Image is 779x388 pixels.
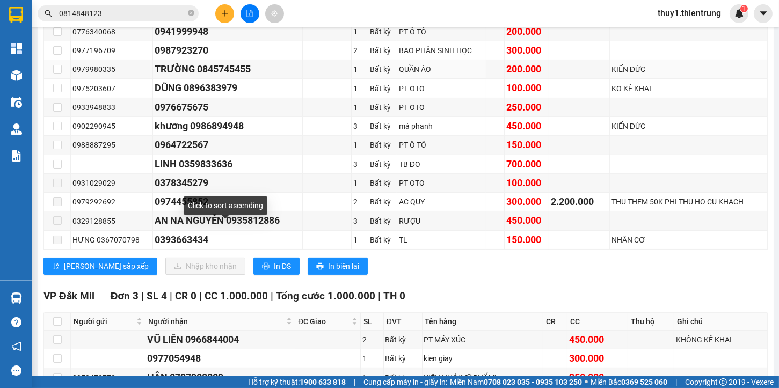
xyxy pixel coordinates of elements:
sup: 1 [740,5,748,12]
div: 450.000 [506,119,548,134]
span: message [11,365,21,376]
span: Đơn 3 [111,290,139,302]
div: KIẾN ĐỨC [611,120,766,132]
th: CR [543,313,567,331]
div: NHÂN CƠ [611,234,766,246]
th: CC [567,313,628,331]
span: Tổng cước 1.000.000 [276,290,375,302]
div: DŨNG 0896383979 [155,80,301,96]
span: copyright [719,378,727,386]
div: 2.200.000 [551,194,608,209]
div: 0975203607 [72,83,151,94]
div: Bất kỳ [385,353,420,364]
span: Người nhận [148,316,284,327]
div: 0987923270 [155,43,301,58]
div: 0974455852 [155,194,301,209]
span: Miền Nam [450,376,582,388]
div: 0378345279 [155,175,301,191]
strong: 0708 023 035 - 0935 103 250 [484,378,582,386]
button: aim [265,4,284,23]
div: 300.000 [506,194,548,209]
span: search [45,10,52,17]
div: Bất kỳ [385,372,420,384]
div: 0964722567 [155,137,301,152]
div: AC QUY [399,196,484,208]
span: CC 1.000.000 [205,290,268,302]
button: printerIn DS [253,258,300,275]
span: VP Đắk Mil [43,290,94,302]
div: 200.000 [506,62,548,77]
div: 0931029029 [72,177,151,189]
div: 0933948833 [72,101,151,113]
span: | [271,290,273,302]
div: BAO PHÂN SINH HỌC [399,45,484,56]
div: Bất kỳ [370,234,395,246]
h2: NCBVX37R [6,77,86,94]
div: PT Ô TÔ [399,139,484,151]
th: Thu hộ [628,313,674,331]
div: 2 [353,45,366,56]
span: printer [262,262,270,271]
span: | [354,376,355,388]
strong: 1900 633 818 [300,378,346,386]
span: printer [316,262,324,271]
div: 150.000 [506,232,548,247]
div: HÂN 0797908009 [147,370,293,385]
span: plus [221,10,229,17]
span: sort-ascending [52,262,60,271]
span: TH 0 [383,290,405,302]
span: In DS [274,260,291,272]
div: 0979980335 [72,63,151,75]
div: TB ĐO [399,158,484,170]
b: Nhà xe Thiên Trung [43,9,97,74]
div: 1 [362,372,381,384]
th: ĐVT [384,313,423,331]
div: PT OTO [399,101,484,113]
div: kien giay [424,353,541,364]
span: | [199,290,202,302]
div: 3 [353,120,366,132]
div: 1 [362,353,381,364]
div: KHÔNG KÊ KHAI [676,334,766,346]
div: KIẾN ĐỨC [611,63,766,75]
button: caret-down [754,4,773,23]
span: ĐC Giao [298,316,350,327]
img: warehouse-icon [11,70,22,81]
div: 1 [353,63,366,75]
div: 150.000 [506,137,548,152]
div: Bất kỳ [370,177,395,189]
div: TRƯỜNG 0845745455 [155,62,301,77]
div: Bất kỳ [370,63,395,75]
div: Bất kỳ [385,334,420,346]
div: RƯỢU [399,215,484,227]
div: 0979292692 [72,196,151,208]
img: solution-icon [11,150,22,162]
span: In biên lai [328,260,359,272]
div: 2 [353,196,366,208]
span: ⚪️ [585,380,588,384]
img: logo-vxr [9,7,23,23]
div: 2 [362,334,381,346]
div: 0976675675 [155,100,301,115]
img: warehouse-icon [11,123,22,135]
th: Ghi chú [674,313,768,331]
span: [PERSON_NAME] sắp xếp [64,260,149,272]
img: icon-new-feature [734,9,744,18]
div: 450.000 [506,213,548,228]
div: 450.000 [569,332,626,347]
div: THU THEM 50K PHI THU HO CU KHACH [611,196,766,208]
div: 100.000 [506,175,548,191]
div: Bất kỳ [370,215,395,227]
span: | [378,290,381,302]
div: 0902290945 [72,120,151,132]
img: warehouse-icon [11,292,22,304]
span: | [675,376,677,388]
img: warehouse-icon [11,97,22,108]
button: sort-ascending[PERSON_NAME] sắp xếp [43,258,157,275]
div: 300.000 [506,43,548,58]
div: Bất kỳ [370,139,395,151]
div: 0776340068 [72,26,151,38]
span: 1 [742,5,746,12]
b: [DOMAIN_NAME] [142,9,259,26]
div: Bất kỳ [370,26,395,38]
